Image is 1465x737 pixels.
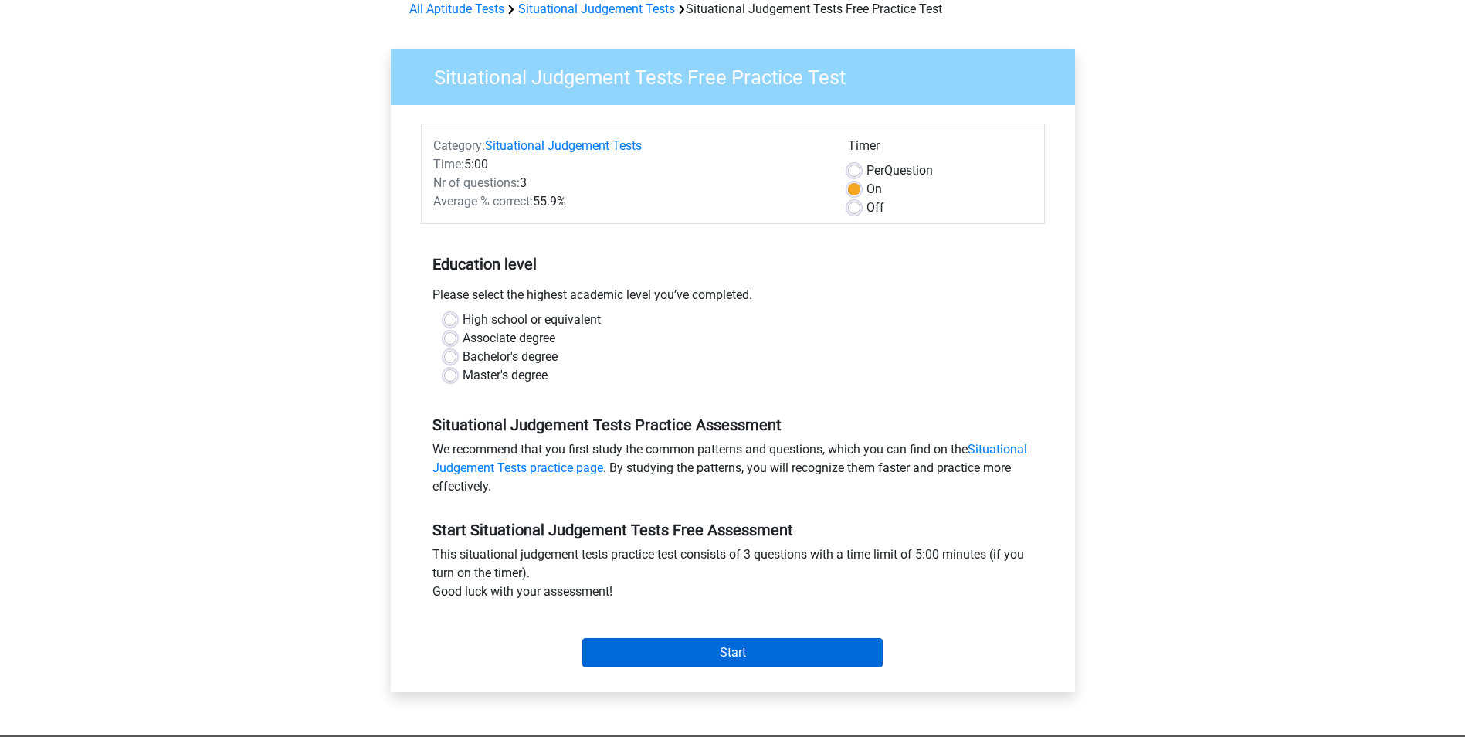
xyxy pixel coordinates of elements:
h5: Situational Judgement Tests Practice Assessment [432,416,1033,434]
input: Start [582,638,883,667]
div: 5:00 [422,155,836,174]
div: We recommend that you first study the common patterns and questions, which you can find on the . ... [421,440,1045,502]
label: Master's degree [463,366,548,385]
span: Per [866,163,884,178]
div: This situational judgement tests practice test consists of 3 questions with a time limit of 5:00 ... [421,545,1045,607]
span: Category: [433,138,485,153]
label: Off [866,199,884,217]
label: Bachelor's degree [463,348,558,366]
span: Average % correct: [433,194,533,209]
h5: Start Situational Judgement Tests Free Assessment [432,521,1033,539]
span: Time: [433,157,464,172]
label: Question [866,161,933,180]
label: Associate degree [463,329,555,348]
div: Timer [848,137,1033,161]
label: High school or equivalent [463,311,601,329]
a: Situational Judgement Tests [485,138,642,153]
div: Please select the highest academic level you’ve completed. [421,286,1045,311]
div: 55.9% [422,192,836,211]
h5: Education level [432,249,1033,280]
a: All Aptitude Tests [409,2,504,16]
span: Nr of questions: [433,175,520,190]
div: 3 [422,174,836,192]
a: Situational Judgement Tests [518,2,675,16]
label: On [866,180,882,199]
h3: Situational Judgement Tests Free Practice Test [415,59,1063,90]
